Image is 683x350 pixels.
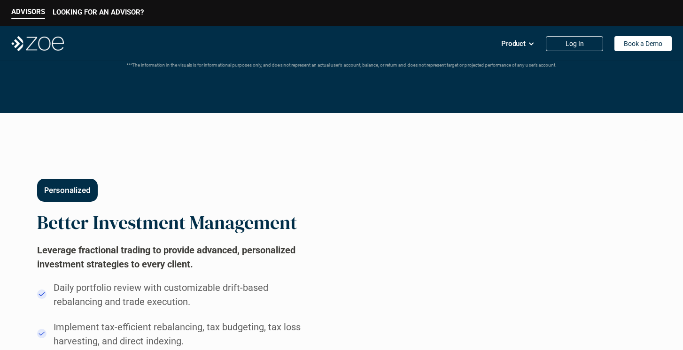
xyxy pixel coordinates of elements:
[53,8,144,16] p: LOOKING FOR AN ADVISOR?
[546,36,603,51] a: Log In
[566,40,584,48] p: Log In
[501,37,526,51] p: Product
[614,36,672,51] a: Book a Demo
[37,243,319,271] h2: Leverage fractional trading to provide advanced, personalized investment strategies to every client.
[11,8,45,16] p: ADVISORS
[54,281,301,309] p: Daily portfolio review with customizable drift-based rebalancing and trade execution.
[44,185,91,194] p: Personalized
[37,211,297,234] h2: Better Investment Management
[624,40,662,48] p: Book a Demo
[54,320,318,348] p: Implement tax-efficient rebalancing, tax budgeting, tax loss harvesting, and direct indexing.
